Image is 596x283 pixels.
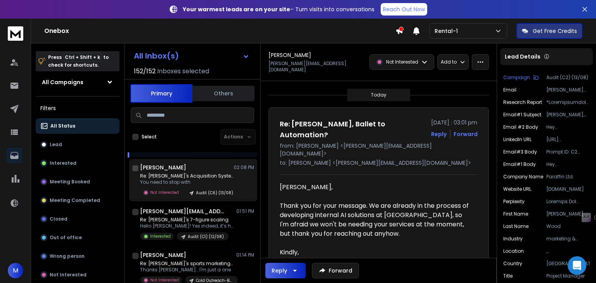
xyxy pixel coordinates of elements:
p: Today [371,92,386,98]
strong: Your warmest leads are on your site [183,5,290,13]
p: Interested [150,233,171,239]
p: Email #2 Body [503,124,538,130]
p: Wood [546,223,590,230]
p: Meeting Booked [50,179,90,185]
h3: Inboxes selected [157,67,209,76]
p: Press to check for shortcuts. [48,53,109,69]
p: You need to stop with [140,179,233,185]
p: All Status [50,123,75,129]
p: Website URL [503,186,531,192]
p: Lead Details [505,53,541,60]
h1: [PERSON_NAME] [140,251,186,259]
h1: Onebox [44,26,395,36]
p: Country [503,261,522,267]
p: Audit (C2) (13/08) [546,74,590,81]
p: Interested [50,160,76,166]
button: Out of office [36,230,120,245]
button: Forward [312,263,359,278]
button: M [8,263,23,278]
p: Audit (C1) (12/08) [188,234,224,240]
p: title [503,273,513,279]
div: Kindly, [280,248,471,257]
p: Prompt ID: C2 (Audit) [546,149,590,155]
p: Paraffin Ltd. [546,174,590,180]
p: Closed [50,216,68,222]
button: All Inbox(s) [128,48,256,64]
p: , [GEOGRAPHIC_DATA] [546,248,590,254]
p: 02:08 PM [234,164,254,171]
p: Email#1 Body [503,161,536,167]
button: Others [192,85,255,102]
p: Hey [PERSON_NAME],<br><br>Your journey from professional ballerina with [US_STATE] Ballet Theatre... [546,161,590,167]
p: Re: [PERSON_NAME]'s 7-figure scaling [140,217,233,223]
p: marketing & advertising [546,236,590,242]
a: Reach Out Now [381,3,427,16]
button: Campaign [503,74,539,81]
p: [PERSON_NAME] [546,211,590,217]
p: Perplexity [503,198,525,205]
p: Location [503,248,524,254]
p: Add to [441,59,457,65]
button: Primary [130,84,192,103]
h1: [PERSON_NAME][EMAIL_ADDRESS][DOMAIN_NAME] [140,207,225,215]
p: Meeting Completed [50,197,100,204]
p: [PERSON_NAME], Ballet to Automation? [546,112,590,118]
p: Lead [50,141,62,148]
p: Re: [PERSON_NAME]'s Acquisition System [140,173,233,179]
button: Reply [265,263,306,278]
p: Campaign [503,74,530,81]
p: LinkedIn URL [503,136,532,143]
p: 01:51 PM [236,208,254,214]
h3: Filters [36,103,120,114]
p: Email#3 Body [503,149,537,155]
p: Not Interested [150,277,179,283]
p: – Turn visits into conversations [183,5,374,13]
button: Wrong person [36,248,120,264]
p: [URL][DOMAIN_NAME][PERSON_NAME] [546,136,590,143]
p: Reach Out Now [383,5,425,13]
div: [PERSON_NAME], [280,183,471,266]
p: Re: [PERSON_NAME]'s sports marketing legacy [140,261,233,267]
p: [PERSON_NAME][EMAIL_ADDRESS][DOMAIN_NAME] [546,87,590,93]
button: All Campaigns [36,74,120,90]
span: Ctrl + Shift + k [64,53,101,62]
p: [DOMAIN_NAME] [546,186,590,192]
p: Research Report [503,99,542,105]
p: Out of office [50,235,82,241]
button: Closed [36,211,120,227]
p: Hey [PERSON_NAME],<br><br>Following up on my last note 🙂<br><br>I thought the AI Audit might be w... [546,124,590,130]
div: Open Intercom Messenger [568,256,586,275]
div: Reply [272,267,287,274]
button: Meeting Booked [36,174,120,190]
p: Get Free Credits [533,27,577,35]
p: [PERSON_NAME][EMAIL_ADDRESS][DOMAIN_NAME] [269,60,365,73]
p: Email [503,87,516,93]
p: Project Manager [546,273,590,279]
button: Lead [36,137,120,152]
div: [PERSON_NAME] [280,257,471,266]
p: Email#1 Subject [503,112,541,118]
p: Last Name [503,223,528,230]
p: Not Interested [150,190,179,195]
p: *Loremipsumdolor*<si>3. Ametconsect: Adipiscing Elits'd eiusmo temporinci ut l etdoloremagn aliqu... [546,99,590,105]
p: Audit (C6) (13/08) [196,190,233,196]
p: Wrong person [50,253,85,259]
img: logo [8,26,23,41]
p: Not Interested [386,59,418,65]
h1: Re: [PERSON_NAME], Ballet to Automation? [280,119,426,140]
button: Not Interested [36,267,120,283]
div: Thank you for your message. We are already in the process of developing internal AI solutions at ... [280,201,471,238]
p: Not Interested [50,272,87,278]
h1: All Inbox(s) [134,52,179,60]
button: Meeting Completed [36,193,120,208]
button: All Status [36,118,120,134]
p: 01:14 PM [236,252,254,258]
p: Thanks [PERSON_NAME]...I'm just a one [140,267,233,273]
p: [DATE] : 03:01 pm [431,119,478,126]
p: Loremips Dol (sitamet consec 45231629) ad el **seddoe tempori utlabor etdolor** magnaaliquae ad M... [546,198,590,205]
p: industry [503,236,523,242]
p: Rental-1 [435,27,461,35]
